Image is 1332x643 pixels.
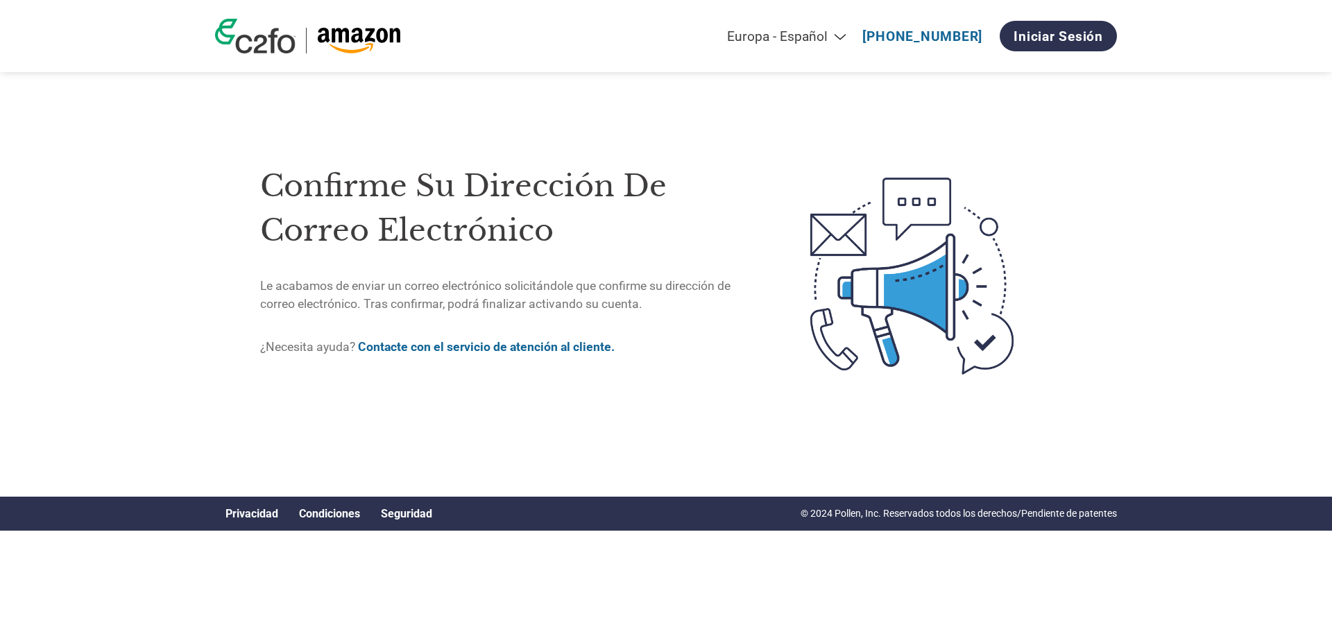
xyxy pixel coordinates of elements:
[225,507,278,520] a: Privacidad
[317,28,401,53] img: Amazon
[752,153,1072,400] img: open-email
[381,507,432,520] a: Seguridad
[260,277,752,314] p: Le acabamos de enviar un correo electrónico solicitándole que confirme su dirección de correo ele...
[862,28,982,44] a: [PHONE_NUMBER]
[260,338,752,356] p: ¿Necesita ayuda?
[358,340,615,354] a: Contacte con el servicio de atención al cliente.
[1000,21,1117,51] a: Iniciar sesión
[801,506,1117,521] p: © 2024 Pollen, Inc. Reservados todos los derechos/Pendiente de patentes
[299,507,360,520] a: Condiciones
[260,164,752,253] h1: Confirme su dirección de correo electrónico
[215,19,296,53] img: c2fo logo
